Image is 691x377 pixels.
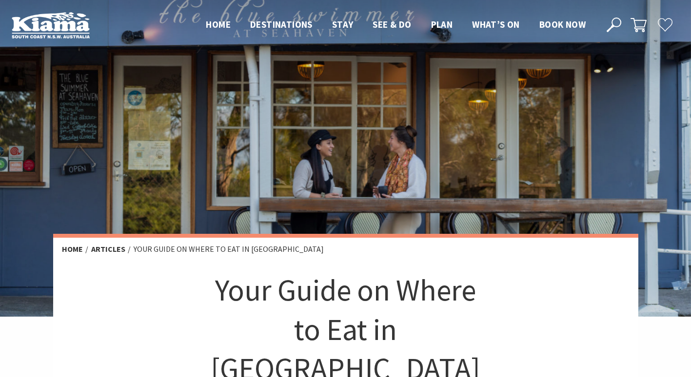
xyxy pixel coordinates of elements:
span: What’s On [472,19,520,30]
a: Articles [91,244,125,254]
span: Home [206,19,231,30]
span: Book now [539,19,586,30]
img: Kiama Logo [12,12,90,38]
nav: Main Menu [196,17,595,33]
span: Destinations [250,19,313,30]
span: Stay [332,19,354,30]
a: Home [62,244,83,254]
li: Your Guide on Where to Eat in [GEOGRAPHIC_DATA] [134,243,324,256]
span: Plan [431,19,453,30]
span: See & Do [373,19,411,30]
